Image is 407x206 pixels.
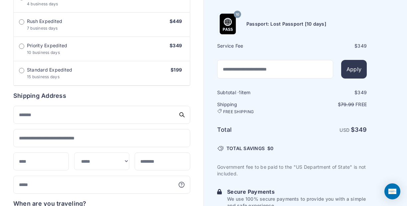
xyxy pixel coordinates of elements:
[357,90,367,95] span: 349
[357,43,367,49] span: 349
[339,127,349,133] span: USD
[217,101,291,114] h6: Shipping
[217,164,367,177] p: Government fee to be paid to the "US Department of State" is not included.
[246,21,326,27] h6: Passport: Lost Passport [10 days]
[27,26,58,31] span: 7 business days
[351,126,367,133] strong: $
[217,89,291,96] h6: Subtotal · item
[293,101,367,108] p: $
[27,1,58,6] span: 4 business days
[171,67,182,73] span: $199
[293,43,367,49] div: $
[341,60,367,79] button: Apply
[27,67,72,73] span: Standard Expedited
[217,125,291,134] h6: Total
[227,188,367,196] h6: Secure Payments
[217,43,291,49] h6: Service Fee
[27,18,62,25] span: Rush Expedited
[178,181,185,188] svg: More information
[355,102,367,107] span: Free
[293,89,367,96] div: $
[355,126,367,133] span: 349
[27,50,60,55] span: 10 business days
[236,10,239,19] span: 10
[384,183,400,199] div: Open Intercom Messenger
[270,145,273,151] span: 0
[226,145,265,152] span: TOTAL SAVINGS
[170,43,182,48] span: $349
[267,145,274,152] span: $
[239,90,241,95] span: 1
[27,74,60,79] span: 15 business days
[223,109,254,114] span: FREE SHIPPING
[27,42,67,49] span: Priority Expedited
[217,14,238,34] img: Product Name
[341,102,354,107] span: 79.99
[170,18,182,24] span: $449
[13,91,190,101] h6: Shipping Address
